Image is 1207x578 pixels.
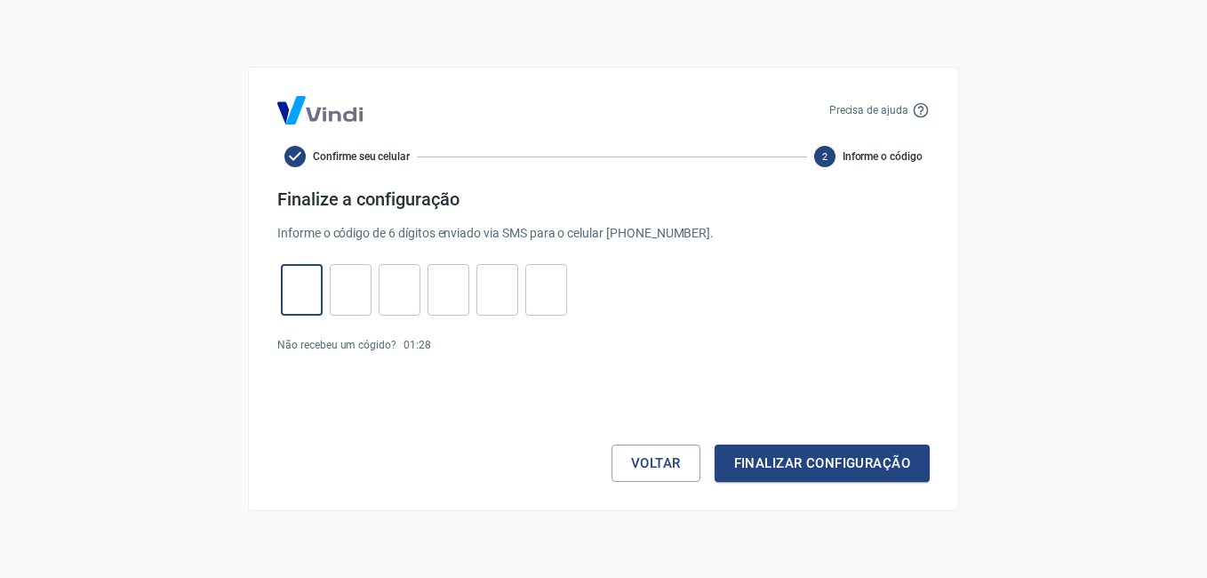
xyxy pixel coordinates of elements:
span: Confirme seu celular [313,149,410,165]
button: Voltar [611,445,700,482]
span: Informe o código [843,149,923,165]
p: Não recebeu um cógido? [277,337,396,353]
text: 2 [822,151,827,163]
img: Logo Vind [277,96,363,124]
p: 01 : 28 [404,337,431,353]
button: Finalizar configuração [715,445,930,482]
h4: Finalize a configuração [277,189,930,210]
p: Precisa de ajuda [829,102,908,118]
p: Informe o código de 6 dígitos enviado via SMS para o celular [PHONE_NUMBER] . [277,224,930,243]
